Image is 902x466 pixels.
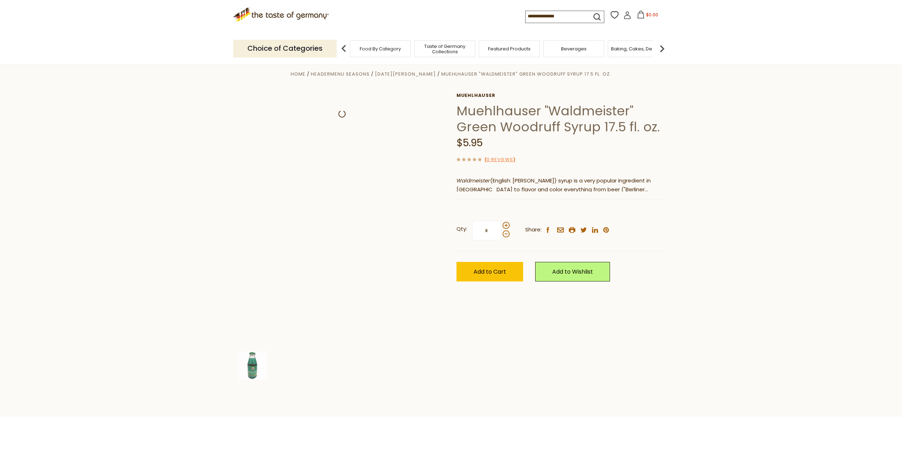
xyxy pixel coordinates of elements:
[525,225,542,234] span: Share:
[456,103,664,135] h1: Muehlhauser "Waldmeister" Green Woodruff Syrup 17.5 fl. oz.
[472,221,501,240] input: Qty:
[337,42,351,56] img: previous arrow
[291,71,306,77] a: Home
[484,156,515,163] span: ( )
[456,93,664,98] a: Muehlhauser
[535,262,610,281] a: Add to Wishlist
[375,71,436,77] a: [DATE][PERSON_NAME]
[646,12,658,18] span: $0.00
[561,46,587,51] a: Beverages
[239,351,267,380] img: Muehlhauser "Waldmeister" Green Woodruff Syrup 17.5 fl. oz.
[611,46,666,51] a: Baking, Cakes, Desserts
[474,268,506,276] span: Add to Cart
[456,177,490,184] em: Waldmeister
[416,44,473,54] a: Taste of Germany Collections
[456,136,483,150] span: $5.95
[441,71,611,77] a: Muehlhauser "Waldmeister" Green Woodruff Syrup 17.5 fl. oz.
[655,42,669,56] img: next arrow
[488,46,531,51] a: Featured Products
[456,176,664,194] p: (English: [PERSON_NAME]) syrup is a very popular ingredient in [GEOGRAPHIC_DATA] to flavor and co...
[233,40,337,57] p: Choice of Categories
[633,11,663,21] button: $0.00
[487,156,513,164] a: 0 Reviews
[311,71,370,77] a: HeaderMenu Seasons
[456,225,467,234] strong: Qty:
[360,46,401,51] a: Food By Category
[456,262,523,281] button: Add to Cart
